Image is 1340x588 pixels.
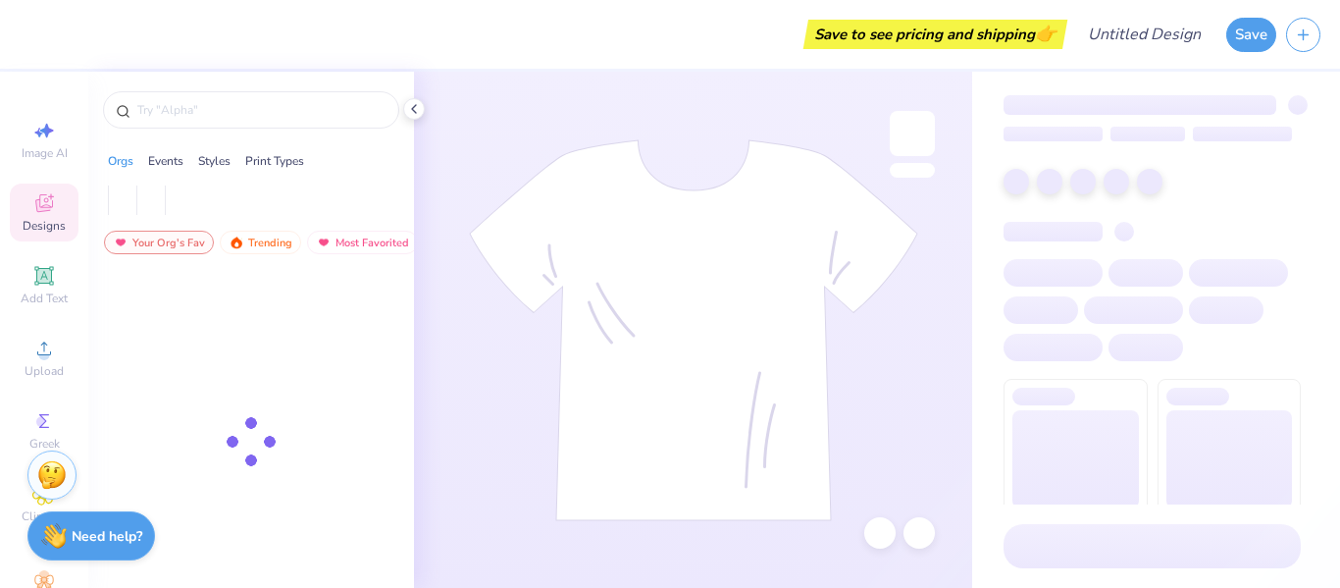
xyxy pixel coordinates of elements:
div: Trending [220,231,301,254]
span: Clipart & logos [10,508,78,540]
span: Upload [25,363,64,379]
img: most_fav.gif [316,236,332,249]
span: Greek [29,436,60,452]
button: Save [1226,18,1276,52]
img: trending.gif [229,236,244,249]
img: most_fav.gif [113,236,129,249]
strong: Need help? [72,527,142,546]
span: Image AI [22,145,68,161]
span: Designs [23,218,66,234]
div: Print Types [245,152,304,170]
img: tee-skeleton.svg [469,139,918,521]
div: Most Favorited [307,231,418,254]
div: Styles [198,152,231,170]
div: Orgs [108,152,133,170]
input: Untitled Design [1072,15,1216,54]
span: Add Text [21,291,68,306]
div: Save to see pricing and shipping [808,20,1062,49]
div: Events [148,152,183,170]
input: Try "Alpha" [135,100,387,120]
span: 👉 [1035,22,1057,45]
div: Your Org's Fav [104,231,214,254]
